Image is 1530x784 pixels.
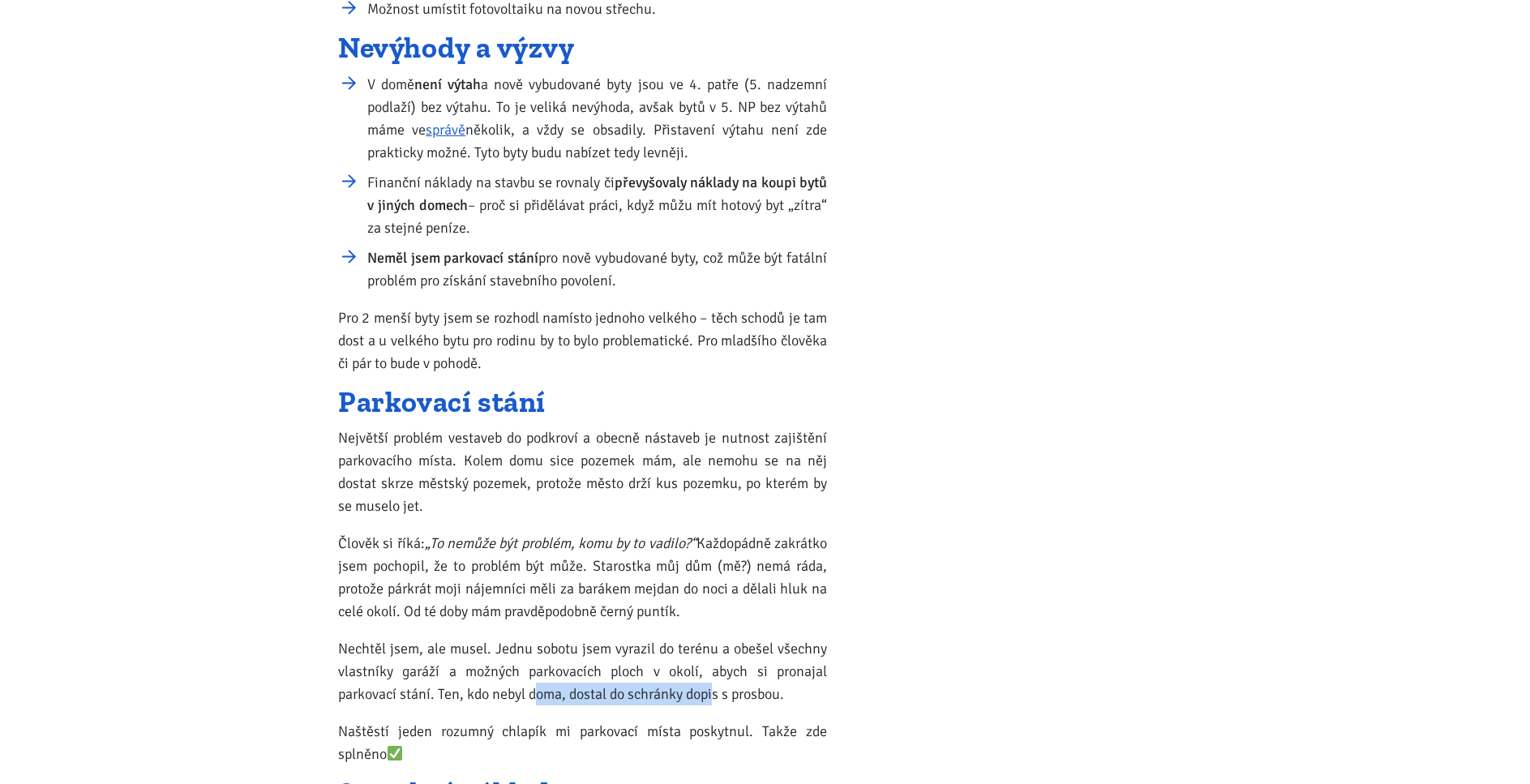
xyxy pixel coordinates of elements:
[338,532,827,623] p: Člověk si říká: Každopádně zakrátko jsem pochopil, že to problém být může. Starostka můj dům (mě?...
[367,73,827,164] li: V domě a nově vybudované byty jsou ve 4. patře (5. nadzemní podlaží) bez výtahu. To je veliká nev...
[367,171,827,239] li: Finanční náklady na stavbu se rovnaly či – proč si přidělávat práci, když můžu mít hotový byt „zí...
[388,746,402,760] img: ✅
[367,174,827,214] strong: převyšovaly náklady na koupi bytů v jiných domech
[414,75,481,93] strong: není výtah
[338,35,827,61] h2: Nevýhody a výzvy
[338,426,827,517] p: Největší problém vestaveb do podkroví a obecně nástaveb je nutnost zajištění parkovacího místa. K...
[338,720,827,765] p: Naštěstí jeden rozumný chlapík mi parkovací místa poskytnul. Takže zde splněno
[425,534,696,552] em: „To nemůže být problém, komu by to vadilo?“
[426,121,465,139] a: správě
[367,246,827,292] li: pro nově vybudované byty, což může být fatální problém pro získání stavebního povolení.
[338,306,827,375] p: Pro 2 menší byty jsem se rozhodl namísto jednoho velkého – těch schodů je tam dost a u velkého by...
[367,249,538,267] strong: Neměl jsem parkovací stání
[338,637,827,705] p: Nechtěl jsem, ale musel. Jednu sobotu jsem vyrazil do terénu a obešel všechny vlastníky garáží a ...
[338,389,827,415] h2: Parkovací stání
